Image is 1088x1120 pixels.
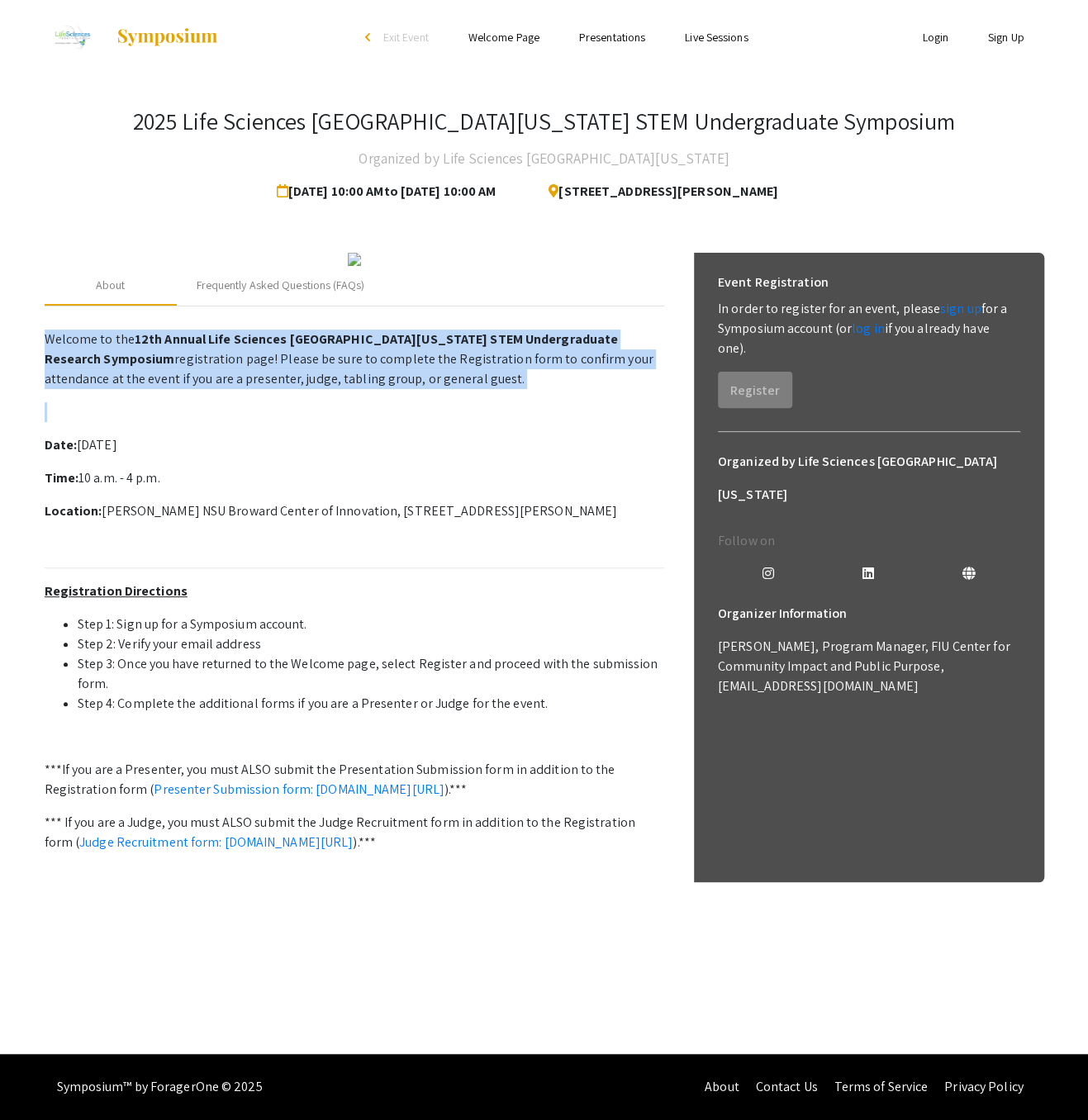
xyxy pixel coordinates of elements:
[755,1078,817,1095] a: Contact Us
[116,27,219,47] img: Symposium by ForagerOne
[718,445,1020,511] h6: Organized by Life Sciences [GEOGRAPHIC_DATA][US_STATE]
[12,1046,70,1108] iframe: Chat
[718,531,1020,551] p: Follow on
[535,175,778,208] span: [STREET_ADDRESS][PERSON_NAME]
[45,435,664,455] p: [DATE]
[78,694,664,714] li: Step 4: Complete the additional forms if you are a Presenter or Judge for the event.
[383,30,429,45] span: Exit Event
[579,30,645,45] a: Presentations
[79,833,353,851] a: Judge Recruitment form: [DOMAIN_NAME][URL]
[78,654,664,694] li: Step 3: Once you have returned to the Welcome page, select Register and proceed with the submissi...
[78,615,664,634] li: Step 1: Sign up for a Symposium account.
[718,372,792,408] button: Register
[45,582,188,600] u: Registration Directions
[133,107,955,135] h3: 2025 Life Sciences [GEOGRAPHIC_DATA][US_STATE] STEM Undergraduate Symposium
[718,597,1020,630] h6: Organizer Information
[685,30,748,45] a: Live Sessions
[365,32,375,42] div: arrow_back_ios
[154,781,444,798] a: Presenter Submission form: [DOMAIN_NAME][URL]
[718,299,1020,358] p: In order to register for an event, please for a Symposium account (or if you already have one).
[57,1054,263,1120] div: Symposium™ by ForagerOne © 2025
[45,501,664,521] p: [PERSON_NAME] NSU Broward Center of Innovation, [STREET_ADDRESS][PERSON_NAME]
[45,813,664,852] p: *** If you are a Judge, you must ALSO submit the Judge Recruitment form in addition to the Regist...
[988,30,1024,45] a: Sign Up
[96,277,126,294] div: About
[940,300,981,317] a: sign up
[45,469,79,486] strong: Time:
[944,1078,1023,1095] a: Privacy Policy
[718,637,1020,696] p: [PERSON_NAME], Program Manager, FIU Center for Community Impact and Public Purpose, [EMAIL_ADDRES...
[45,436,78,453] strong: Date:
[922,30,948,45] a: Login
[45,17,220,58] a: 2025 Life Sciences South Florida STEM Undergraduate Symposium
[705,1078,739,1095] a: About
[45,760,664,800] p: ***If you are a Presenter, you must ALSO submit the Presentation Submission form in addition to t...
[45,502,102,520] strong: Location:
[718,266,829,299] h6: Event Registration
[834,1078,928,1095] a: Terms of Service
[277,175,502,208] span: [DATE] 10:00 AM to [DATE] 10:00 AM
[359,142,729,175] h4: Organized by Life Sciences [GEOGRAPHIC_DATA][US_STATE]
[468,30,539,45] a: Welcome Page
[78,634,664,654] li: Step 2: Verify your email address
[197,277,364,294] div: Frequently Asked Questions (FAQs)
[45,468,664,488] p: 10 a.m. - 4 p.m.
[45,17,100,58] img: 2025 Life Sciences South Florida STEM Undergraduate Symposium
[45,330,664,389] p: Welcome to the registration page! Please be sure to complete the Registration form to confirm you...
[45,330,619,368] strong: 12th Annual Life Sciences [GEOGRAPHIC_DATA][US_STATE] STEM Undergraduate Research Symposium
[348,253,361,266] img: 32153a09-f8cb-4114-bf27-cfb6bc84fc69.png
[852,320,885,337] a: log in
